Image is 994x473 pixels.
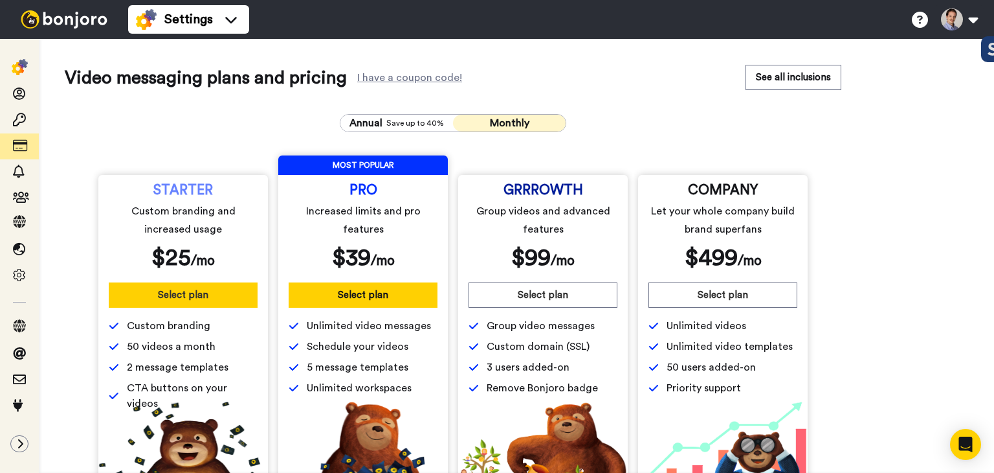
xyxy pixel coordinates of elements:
img: settings-colored.svg [12,59,28,75]
img: settings-colored.svg [136,9,157,30]
span: Let your whole company build brand superfans [651,202,795,238]
div: I have a coupon code! [357,74,462,82]
span: $ 99 [511,246,551,270]
span: Schedule your videos [307,339,408,354]
span: Unlimited video templates [667,339,793,354]
span: /mo [551,254,575,268]
span: Remove Bonjoro badge [487,380,598,396]
button: See all inclusions [745,65,841,90]
span: GRRROWTH [503,185,583,196]
span: $ 39 [332,246,371,270]
span: STARTER [153,185,213,196]
span: 50 videos a month [127,339,215,354]
span: 2 message templates [127,360,228,375]
span: $ 25 [151,246,191,270]
span: Save up to 40% [386,118,444,128]
span: Monthly [490,118,529,128]
span: /mo [191,254,215,268]
span: CTA buttons on your videos [127,380,258,411]
button: Select plan [289,283,437,308]
span: Annual [349,115,382,131]
span: Unlimited video messages [307,318,431,334]
span: Custom branding [127,318,210,334]
span: PRO [349,185,377,196]
span: /mo [371,254,395,268]
span: Priority support [667,380,741,396]
span: Custom branding and increased usage [111,202,256,238]
div: Open Intercom Messenger [950,429,981,460]
span: Settings [164,10,213,29]
span: Group videos and advanced features [471,202,615,238]
span: Custom domain (SSL) [487,339,590,354]
span: 5 message templates [307,360,408,375]
span: 50 users added-on [667,360,756,375]
img: bj-logo-header-white.svg [16,10,113,29]
span: Video messaging plans and pricing [65,65,347,91]
a: See all inclusions [745,65,841,91]
span: Unlimited videos [667,318,746,334]
button: Select plan [648,283,797,308]
span: Increased limits and pro features [291,202,436,238]
span: $ 499 [685,246,738,270]
button: Select plan [469,283,617,308]
button: Monthly [453,115,566,132]
span: 3 users added-on [487,360,569,375]
button: AnnualSave up to 40% [340,115,453,132]
button: Select plan [109,283,258,308]
span: Group video messages [487,318,595,334]
span: /mo [738,254,762,268]
span: Unlimited workspaces [307,380,412,396]
span: MOST POPULAR [278,156,448,175]
span: COMPANY [688,185,758,196]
